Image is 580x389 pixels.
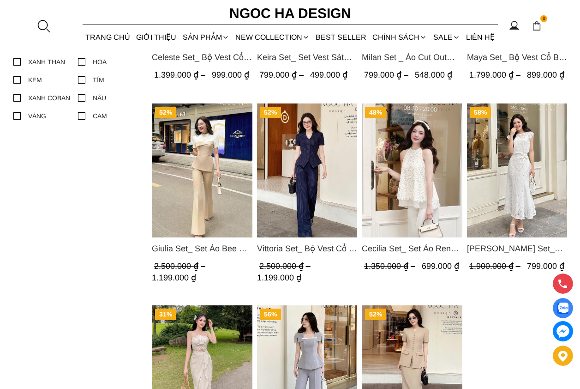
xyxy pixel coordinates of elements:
span: 2.500.000 ₫ [259,261,312,271]
a: Ngoc Ha Design [221,2,359,24]
span: 2.500.000 ₫ [154,261,208,271]
div: TÍM [93,75,104,85]
a: Link to Maya Set_ Bộ Vest Cổ Bẻ Chân Váy Xẻ Màu Đen, Trắng BJ140 [466,51,567,64]
a: Product image - Isabella Set_ Bộ Ren Áo Sơ Mi Vai Chờm Chân Váy Đuôi Cá Màu Trắng BJ139 [466,103,567,237]
span: Giulia Set_ Set Áo Bee Mix Cổ Trắng Đính Cúc Quần Loe BQ014 [152,242,252,255]
a: NEW COLLECTION [232,25,312,49]
a: messenger [553,321,573,341]
img: Vittoria Set_ Bộ Vest Cổ V Quần Suông Kẻ Sọc BQ013 [257,103,357,237]
span: 1.199.000 ₫ [257,273,301,282]
a: Link to Cecilia Set_ Set Áo Ren Cổ Yếm Quần Suông Màu Kem BQ015 [362,242,462,255]
span: Celeste Set_ Bộ Vest Cổ Tròn Chân Váy Nhún Xòe Màu Xanh Bò BJ142 [152,51,252,64]
a: Link to Celeste Set_ Bộ Vest Cổ Tròn Chân Váy Nhún Xòe Màu Xanh Bò BJ142 [152,51,252,64]
span: 799.000 ₫ [526,261,564,271]
a: Product image - Giulia Set_ Set Áo Bee Mix Cổ Trắng Đính Cúc Quần Loe BQ014 [152,103,252,237]
a: Product image - Vittoria Set_ Bộ Vest Cổ V Quần Suông Kẻ Sọc BQ013 [257,103,357,237]
div: CAM [93,111,107,121]
a: Link to Keira Set_ Set Vest Sát Nách Kết Hợp Chân Váy Bút Chì Mix Áo Khoác BJ141+ A1083 [257,51,357,64]
span: 548.000 ₫ [415,70,452,79]
span: 899.000 ₫ [526,70,564,79]
span: 1.350.000 ₫ [364,261,418,271]
a: Display image [553,298,573,318]
span: Cecilia Set_ Set Áo Ren Cổ Yếm Quần Suông Màu Kem BQ015 [362,242,462,255]
img: Cecilia Set_ Set Áo Ren Cổ Yếm Quần Suông Màu Kem BQ015 [362,103,462,237]
span: 499.000 ₫ [310,70,347,79]
span: [PERSON_NAME] Set_ Bộ Ren Áo Sơ Mi Vai Chờm Chân Váy Đuôi Cá Màu Trắng BJ139 [466,242,567,255]
a: LIÊN HỆ [463,25,497,49]
a: Link to Vittoria Set_ Bộ Vest Cổ V Quần Suông Kẻ Sọc BQ013 [257,242,357,255]
div: NÂU [93,93,106,103]
a: Link to Isabella Set_ Bộ Ren Áo Sơ Mi Vai Chờm Chân Váy Đuôi Cá Màu Trắng BJ139 [466,242,567,255]
span: 1.199.000 ₫ [152,273,196,282]
a: SALE [430,25,463,49]
span: 1.900.000 ₫ [469,261,522,271]
span: 699.000 ₫ [422,261,459,271]
a: Link to Milan Set _ Áo Cut Out Tùng Không Tay Kết Hợp Chân Váy Xếp Ly A1080+CV139 [362,51,462,64]
div: XANH COBAN [28,93,70,103]
a: BEST SELLER [313,25,370,49]
img: img-CART-ICON-ksit0nf1 [532,21,542,31]
span: Maya Set_ Bộ Vest Cổ Bẻ Chân Váy Xẻ Màu Đen, Trắng BJ140 [466,51,567,64]
a: TRANG CHỦ [83,25,133,49]
span: 799.000 ₫ [259,70,305,79]
div: HOA [93,57,107,67]
a: Link to Giulia Set_ Set Áo Bee Mix Cổ Trắng Đính Cúc Quần Loe BQ014 [152,242,252,255]
div: Chính sách [370,25,430,49]
div: VÀNG [28,111,46,121]
div: SẢN PHẨM [179,25,232,49]
span: 1.399.000 ₫ [154,70,208,79]
img: Isabella Set_ Bộ Ren Áo Sơ Mi Vai Chờm Chân Váy Đuôi Cá Màu Trắng BJ139 [466,103,567,237]
img: Display image [557,303,568,314]
span: Vittoria Set_ Bộ Vest Cổ V Quần Suông Kẻ Sọc BQ013 [257,242,357,255]
span: 999.000 ₫ [212,70,249,79]
div: KEM [28,75,42,85]
a: Product image - Cecilia Set_ Set Áo Ren Cổ Yếm Quần Suông Màu Kem BQ015 [362,103,462,237]
span: 0 [540,15,548,23]
span: 799.000 ₫ [364,70,411,79]
a: GIỚI THIỆU [133,25,179,49]
span: Milan Set _ Áo Cut Out Tùng Không Tay Kết Hợp Chân Váy Xếp Ly A1080+CV139 [362,51,462,64]
div: XANH THAN [28,57,65,67]
img: Giulia Set_ Set Áo Bee Mix Cổ Trắng Đính Cúc Quần Loe BQ014 [152,103,252,237]
span: Keira Set_ Set Vest Sát Nách Kết Hợp Chân Váy Bút Chì Mix Áo Khoác BJ141+ A1083 [257,51,357,64]
span: 1.799.000 ₫ [469,70,522,79]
